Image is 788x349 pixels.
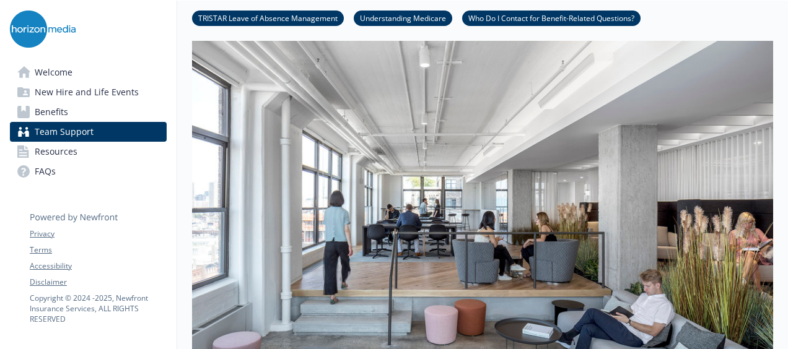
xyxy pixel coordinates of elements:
[10,162,167,181] a: FAQs
[10,102,167,122] a: Benefits
[35,162,56,181] span: FAQs
[30,261,166,272] a: Accessibility
[35,122,94,142] span: Team Support
[10,82,167,102] a: New Hire and Life Events
[30,228,166,239] a: Privacy
[462,12,641,24] a: Who Do I Contact for Benefit-Related Questions?
[192,12,344,24] a: TRISTAR Leave of Absence Management
[30,244,166,256] a: Terms
[30,277,166,288] a: Disclaimer
[10,122,167,142] a: Team Support
[35,82,139,102] span: New Hire and Life Events
[35,62,72,82] span: Welcome
[10,62,167,82] a: Welcome
[30,293,166,324] p: Copyright © 2024 - 2025 , Newfront Insurance Services, ALL RIGHTS RESERVED
[10,142,167,162] a: Resources
[354,12,452,24] a: Understanding Medicare
[35,102,68,122] span: Benefits
[35,142,77,162] span: Resources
